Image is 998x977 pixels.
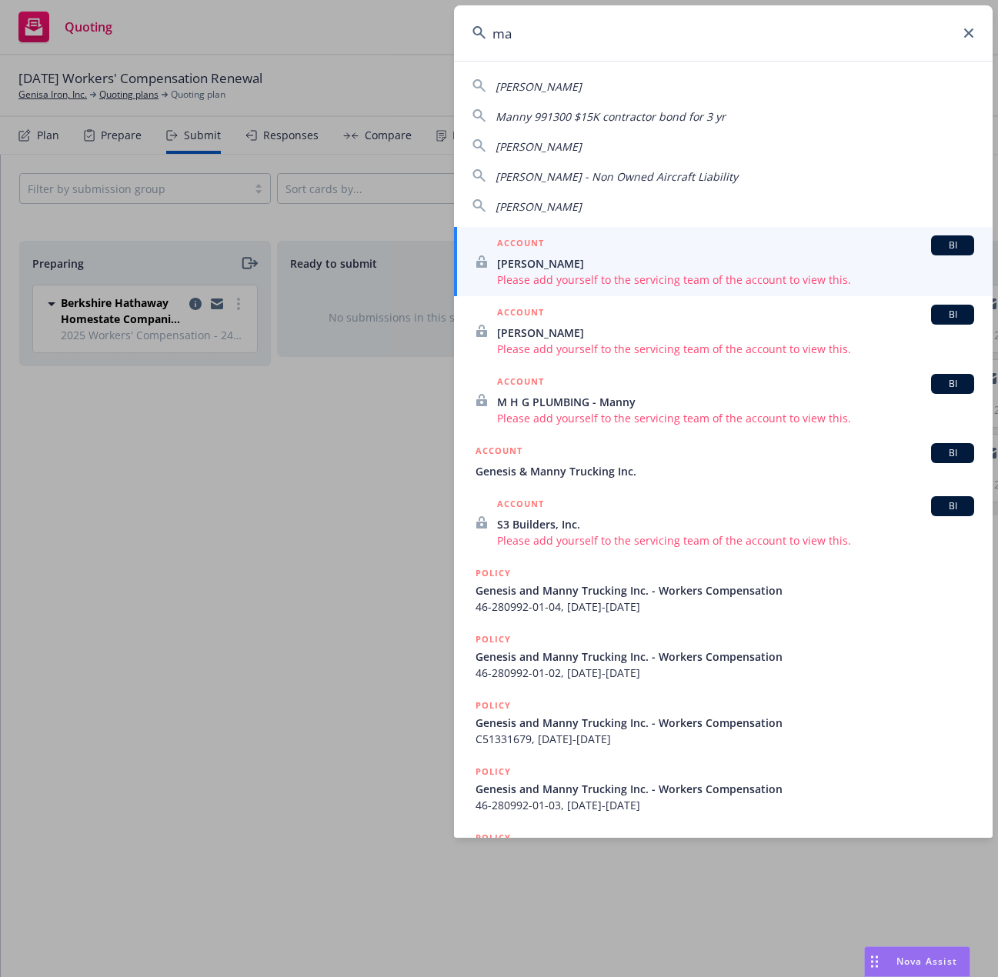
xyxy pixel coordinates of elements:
[454,689,993,755] a: POLICYGenesis and Manny Trucking Inc. - Workers CompensationC51331679, [DATE]-[DATE]
[937,377,968,391] span: BI
[476,649,974,665] span: Genesis and Manny Trucking Inc. - Workers Compensation
[496,109,726,124] span: Manny 991300 $15K contractor bond for 3 yr
[454,557,993,623] a: POLICYGenesis and Manny Trucking Inc. - Workers Compensation46-280992-01-04, [DATE]-[DATE]
[476,797,974,813] span: 46-280992-01-03, [DATE]-[DATE]
[937,238,968,252] span: BI
[454,296,993,365] a: ACCOUNTBI[PERSON_NAME]Please add yourself to the servicing team of the account to view this.
[937,308,968,322] span: BI
[497,374,544,392] h5: ACCOUNT
[497,496,544,515] h5: ACCOUNT
[496,199,582,214] span: [PERSON_NAME]
[454,623,993,689] a: POLICYGenesis and Manny Trucking Inc. - Workers Compensation46-280992-01-02, [DATE]-[DATE]
[497,516,974,532] span: S3 Builders, Inc.
[476,698,511,713] h5: POLICY
[497,325,974,341] span: [PERSON_NAME]
[496,79,582,94] span: [PERSON_NAME]
[497,394,974,410] span: M H G PLUMBING - Manny
[896,955,957,968] span: Nova Assist
[497,305,544,323] h5: ACCOUNT
[476,565,511,581] h5: POLICY
[937,499,968,513] span: BI
[476,632,511,647] h5: POLICY
[864,946,970,977] button: Nova Assist
[454,365,993,435] a: ACCOUNTBIM H G PLUMBING - MannyPlease add yourself to the servicing team of the account to view t...
[865,947,884,976] div: Drag to move
[454,488,993,557] a: ACCOUNTBIS3 Builders, Inc.Please add yourself to the servicing team of the account to view this.
[497,532,974,549] span: Please add yourself to the servicing team of the account to view this.
[496,169,738,184] span: [PERSON_NAME] - Non Owned Aircraft Liability
[476,463,974,479] span: Genesis & Manny Trucking Inc.
[497,255,974,272] span: [PERSON_NAME]
[476,599,974,615] span: 46-280992-01-04, [DATE]-[DATE]
[454,435,993,488] a: ACCOUNTBIGenesis & Manny Trucking Inc.
[497,272,974,288] span: Please add yourself to the servicing team of the account to view this.
[937,446,968,460] span: BI
[496,139,582,154] span: [PERSON_NAME]
[497,235,544,254] h5: ACCOUNT
[454,822,993,888] a: POLICY
[476,443,522,462] h5: ACCOUNT
[476,731,974,747] span: C51331679, [DATE]-[DATE]
[497,341,974,357] span: Please add yourself to the servicing team of the account to view this.
[476,665,974,681] span: 46-280992-01-02, [DATE]-[DATE]
[497,410,974,426] span: Please add yourself to the servicing team of the account to view this.
[454,227,993,296] a: ACCOUNTBI[PERSON_NAME]Please add yourself to the servicing team of the account to view this.
[454,755,993,822] a: POLICYGenesis and Manny Trucking Inc. - Workers Compensation46-280992-01-03, [DATE]-[DATE]
[476,764,511,779] h5: POLICY
[476,582,974,599] span: Genesis and Manny Trucking Inc. - Workers Compensation
[454,5,993,61] input: Search...
[476,830,511,845] h5: POLICY
[476,781,974,797] span: Genesis and Manny Trucking Inc. - Workers Compensation
[476,715,974,731] span: Genesis and Manny Trucking Inc. - Workers Compensation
